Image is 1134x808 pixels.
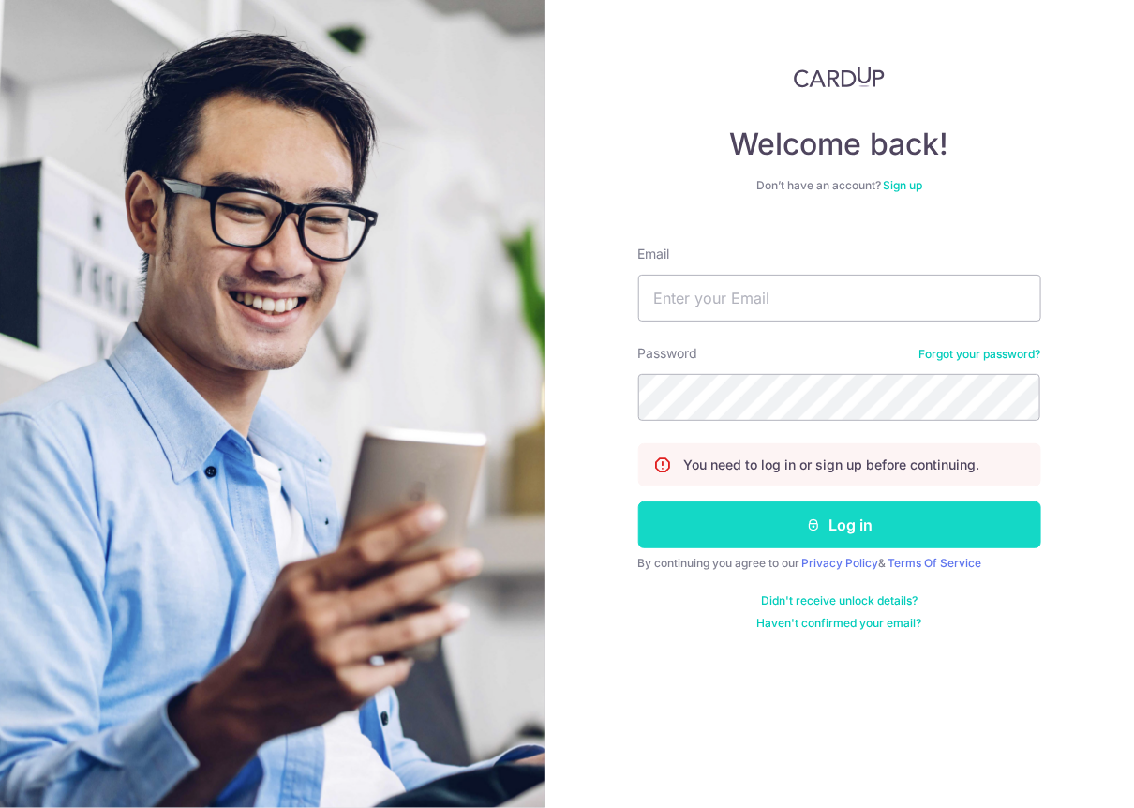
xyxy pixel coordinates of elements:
input: Enter your Email [638,275,1041,322]
a: Didn't receive unlock details? [761,593,918,608]
label: Password [638,344,698,363]
p: You need to log in or sign up before continuing. [684,456,980,474]
a: Haven't confirmed your email? [757,616,922,631]
h4: Welcome back! [638,126,1041,163]
button: Log in [638,501,1041,548]
a: Sign up [883,178,922,192]
a: Forgot your password? [919,347,1041,362]
label: Email [638,245,670,263]
div: By continuing you agree to our & [638,556,1041,571]
img: CardUp Logo [794,66,886,88]
div: Don’t have an account? [638,178,1041,193]
a: Privacy Policy [802,556,879,570]
a: Terms Of Service [888,556,982,570]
